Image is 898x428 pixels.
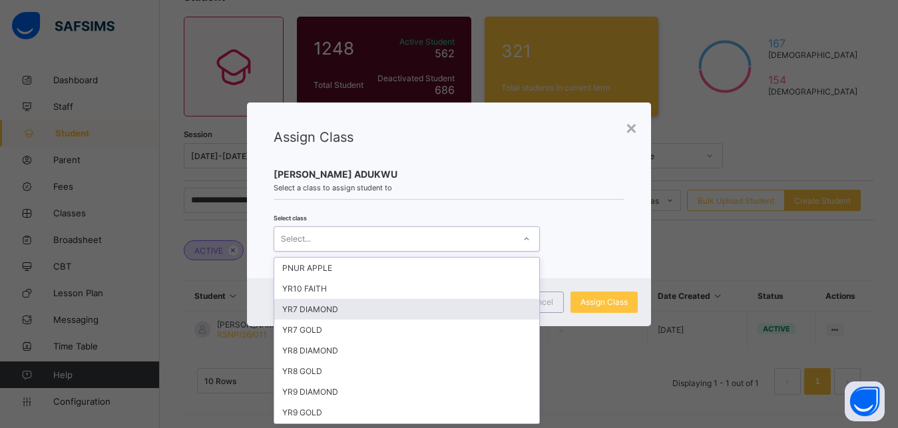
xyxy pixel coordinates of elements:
[274,340,539,361] div: YR8 DIAMOND
[274,129,353,145] span: Assign Class
[274,381,539,402] div: YR9 DIAMOND
[274,320,539,340] div: YR7 GOLD
[274,183,624,192] span: Select a class to assign student to
[281,226,311,252] div: Select...
[274,168,624,180] span: [PERSON_NAME] ADUKWU
[274,402,539,423] div: YR9 GOLD
[274,258,539,278] div: PNUR APPLE
[274,361,539,381] div: YR8 GOLD
[580,297,628,307] span: Assign Class
[274,299,539,320] div: YR7 DIAMOND
[527,297,553,307] span: Cancel
[274,214,307,222] span: Select class
[625,116,638,138] div: ×
[845,381,885,421] button: Open asap
[274,278,539,299] div: YR10 FAITH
